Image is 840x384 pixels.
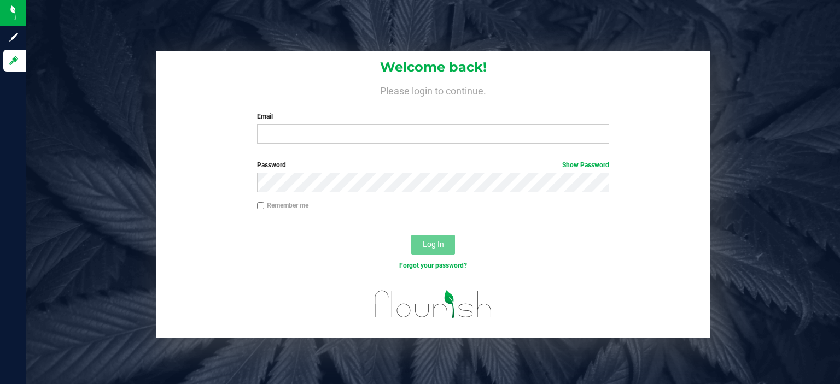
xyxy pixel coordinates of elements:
a: Show Password [562,161,609,169]
inline-svg: Log in [8,55,19,66]
button: Log In [411,235,455,255]
h1: Welcome back! [156,60,710,74]
input: Remember me [257,202,265,210]
inline-svg: Sign up [8,32,19,43]
span: Log In [423,240,444,249]
a: Forgot your password? [399,262,467,269]
h4: Please login to continue. [156,83,710,96]
label: Remember me [257,200,308,210]
span: Password [257,161,286,169]
img: flourish_logo.svg [364,282,503,326]
label: Email [257,111,610,121]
